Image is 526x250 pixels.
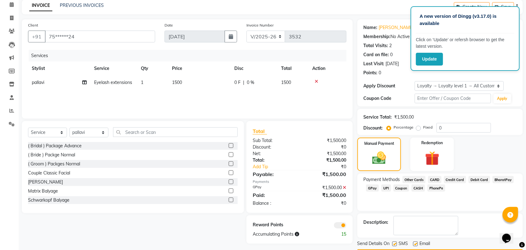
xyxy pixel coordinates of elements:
button: Create New [454,2,490,12]
div: Last Visit: [364,61,385,67]
div: ₹0 [299,144,351,150]
div: [PERSON_NAME] [28,179,63,185]
a: PREVIOUS INVOICES [60,2,104,8]
button: +91 [28,31,45,42]
th: Disc [231,61,277,76]
div: 0 [379,70,381,76]
button: Apply [494,94,511,103]
div: Card on file: [364,51,389,58]
th: Action [308,61,347,76]
span: Coupon [394,184,409,192]
div: Description: [364,219,389,226]
div: Payable: [248,170,300,178]
input: Enter Offer / Coupon Code [415,94,491,103]
span: Credit Card [444,176,466,183]
span: 0 F [234,79,241,86]
div: Balance : [248,200,300,207]
div: Couple Classic Facial [28,170,70,176]
span: Payment Methods [364,176,400,183]
div: 2 [390,42,392,49]
div: ₹1,500.00 [395,114,414,120]
label: Client [28,22,38,28]
label: Invoice Number [246,22,274,28]
input: Search by Name/Mobile/Email/Code [45,31,155,42]
span: 1500 [281,80,291,85]
div: Services [29,50,351,61]
iframe: chat widget [500,225,520,244]
div: ₹1,500.00 [299,137,351,144]
th: Total [277,61,308,76]
p: A new version of Dingg (v3.17.0) is available [420,13,511,27]
span: 1500 [172,80,182,85]
span: | [243,79,244,86]
img: _cash.svg [368,150,390,166]
span: PhonePe [428,184,445,192]
div: Name: [364,24,378,31]
div: Points: [364,70,378,76]
div: Service Total: [364,114,392,120]
div: Apply Discount [364,83,415,89]
div: Total Visits: [364,42,388,49]
span: CASH [412,184,425,192]
span: SMS [399,240,408,248]
div: ₹1,500.00 [299,157,351,164]
div: Accumulating Points [248,231,325,238]
div: ( Bride ) Packge Normal [28,152,75,158]
span: Total [253,128,267,135]
span: BharatPay [493,176,514,183]
span: CARD [428,176,442,183]
div: ₹1,500.00 [299,150,351,157]
div: ( Groom ) Packges Normal [28,161,80,167]
span: UPI [381,184,391,192]
div: GPay [248,184,300,191]
p: Click on ‘Update’ or refersh browser to get the latest version. [416,37,514,50]
div: Discount: [248,144,300,150]
span: Debit Card [469,176,490,183]
div: Discount: [364,125,383,131]
div: ₹1,500.00 [299,191,351,199]
div: 0 [390,51,393,58]
button: Save [492,2,514,12]
label: Redemption [422,140,443,146]
div: ₹1,500.00 [299,170,351,178]
th: Stylist [28,61,90,76]
div: ₹0 [299,200,351,207]
span: pallavi [32,80,44,85]
div: ( Bridal ) Package Advance [28,143,82,149]
div: Net: [248,150,300,157]
th: Qty [137,61,168,76]
div: Reward Points [248,222,300,228]
div: Total: [248,157,300,164]
label: Manual Payment [364,141,394,146]
span: Eyelash extensions [94,80,132,85]
label: Date [165,22,173,28]
div: Membership: [364,33,391,40]
a: [PERSON_NAME] [379,24,414,31]
div: 15 [325,231,351,238]
div: Matrix Balyage [28,188,58,194]
span: GPay [366,184,379,192]
div: Sub Total: [248,137,300,144]
div: No Active Membership [364,33,517,40]
span: Other Cards [403,176,426,183]
div: ₹0 [308,164,351,170]
div: Coupon Code [364,95,415,102]
div: Paid: [248,191,300,199]
label: Percentage [394,125,414,130]
div: Schwarkopf Balyage [28,197,69,203]
th: Price [168,61,231,76]
button: Update [416,53,443,66]
div: Payments [253,179,347,184]
div: [DATE] [386,61,399,67]
input: Search or Scan [113,127,238,137]
th: Service [90,61,137,76]
label: Fixed [423,125,433,130]
span: Email [420,240,430,248]
a: Add Tip [248,164,308,170]
span: 1 [141,80,143,85]
div: ₹1,500.00 [299,184,351,191]
span: Send Details On [357,240,390,248]
span: 0 % [247,79,254,86]
img: _gift.svg [421,150,444,167]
